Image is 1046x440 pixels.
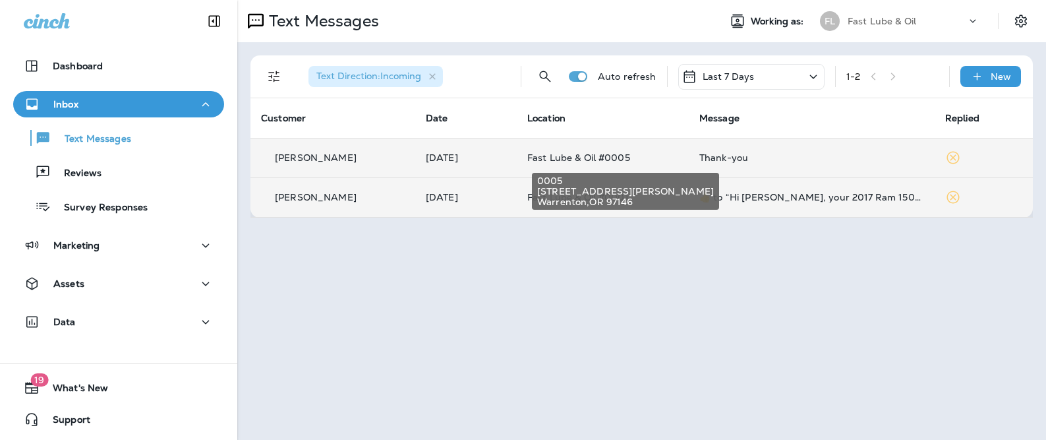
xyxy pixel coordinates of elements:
p: Fast Lube & Oil [848,16,916,26]
button: Marketing [13,232,224,259]
button: Assets [13,270,224,297]
span: Fast Lube & Oil #0001 [527,191,629,203]
span: 19 [30,373,48,387]
p: Inbox [53,99,78,110]
p: New [991,71,1011,82]
p: Aug 7, 2025 12:18 PM [426,192,506,203]
button: Dashboard [13,53,224,79]
div: 1 - 2 [846,71,860,82]
span: Location [527,112,566,124]
button: Text Messages [13,124,224,152]
p: Auto refresh [598,71,656,82]
button: Support [13,406,224,433]
button: Filters [261,63,287,90]
span: Text Direction : Incoming [316,70,421,82]
p: Marketing [53,240,100,251]
p: Aug 7, 2025 01:57 PM [426,152,506,163]
button: Survey Responses [13,193,224,220]
p: Last 7 Days [703,71,755,82]
span: Warrenton , OR 97146 [537,197,714,207]
button: 19What's New [13,375,224,401]
div: Text Direction:Incoming [308,66,443,87]
span: What's New [40,383,108,398]
span: Working as: [751,16,807,27]
div: ​👍​ to “ Hi David, your 2017 Ram 1500 is coming due for an oil change. Come into Fast Lube & Oil ... [699,192,924,203]
div: FL [820,11,840,31]
div: Thank-you [699,152,924,163]
button: Reviews [13,158,224,186]
p: Reviews [51,168,102,180]
p: Dashboard [53,61,103,71]
span: Fast Lube & Oil #0005 [527,152,630,164]
button: Inbox [13,91,224,117]
p: Survey Responses [51,202,148,214]
span: 0005 [537,175,714,186]
span: [STREET_ADDRESS][PERSON_NAME] [537,186,714,197]
span: Support [40,414,90,430]
p: [PERSON_NAME] [275,192,357,203]
p: Data [53,317,76,327]
button: Data [13,309,224,335]
button: Search Messages [532,63,558,90]
span: Replied [945,112,979,124]
p: Assets [53,278,84,289]
p: Text Messages [51,133,131,146]
p: Text Messages [264,11,379,31]
span: Message [699,112,740,124]
span: Customer [261,112,306,124]
button: Collapse Sidebar [196,8,233,34]
span: Date [426,112,448,124]
p: [PERSON_NAME] [275,152,357,163]
button: Settings [1009,9,1033,33]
